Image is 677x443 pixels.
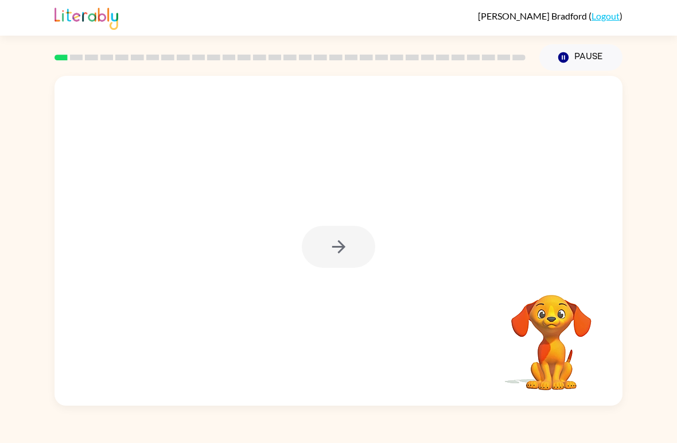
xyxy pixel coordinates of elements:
[494,277,609,392] video: Your browser must support playing .mp4 files to use Literably. Please try using another browser.
[478,10,589,21] span: [PERSON_NAME] Bradford
[539,44,622,71] button: Pause
[55,5,118,30] img: Literably
[478,10,622,21] div: ( )
[592,10,620,21] a: Logout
